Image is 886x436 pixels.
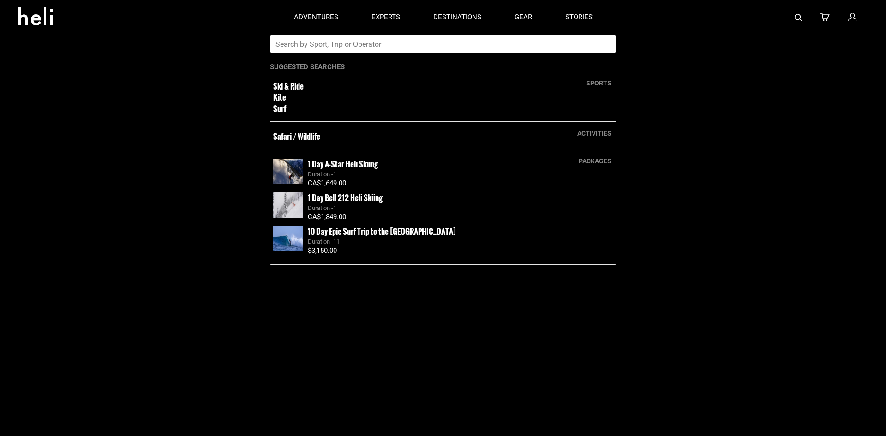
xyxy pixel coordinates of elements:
[308,213,346,221] span: CA$1,849.00
[273,131,545,142] small: Safari / Wildlife
[308,203,613,212] div: Duration -
[433,12,481,22] p: destinations
[273,192,303,218] img: images
[273,226,303,251] img: images
[308,158,378,170] small: 1 Day A-Star Heli Skiing
[294,12,338,22] p: adventures
[795,14,802,21] img: search-bar-icon.svg
[333,170,336,177] span: 1
[581,78,616,88] div: sports
[270,35,597,53] input: Search by Sport, Trip or Operator
[574,156,616,166] div: packages
[308,179,346,187] span: CA$1,649.00
[333,238,340,245] span: 11
[308,192,383,203] small: 1 Day Bell 212 Heli Skiing
[308,226,456,237] small: 10 Day Epic Surf Trip to the [GEOGRAPHIC_DATA]
[308,237,613,246] div: Duration -
[273,159,303,184] img: images
[371,12,400,22] p: experts
[333,204,336,211] span: 1
[308,246,337,255] span: $3,150.00
[273,103,545,114] small: Surf
[273,92,545,103] small: Kite
[273,81,545,92] small: Ski & Ride
[573,129,616,138] div: activities
[308,170,613,179] div: Duration -
[270,62,616,72] p: Suggested Searches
